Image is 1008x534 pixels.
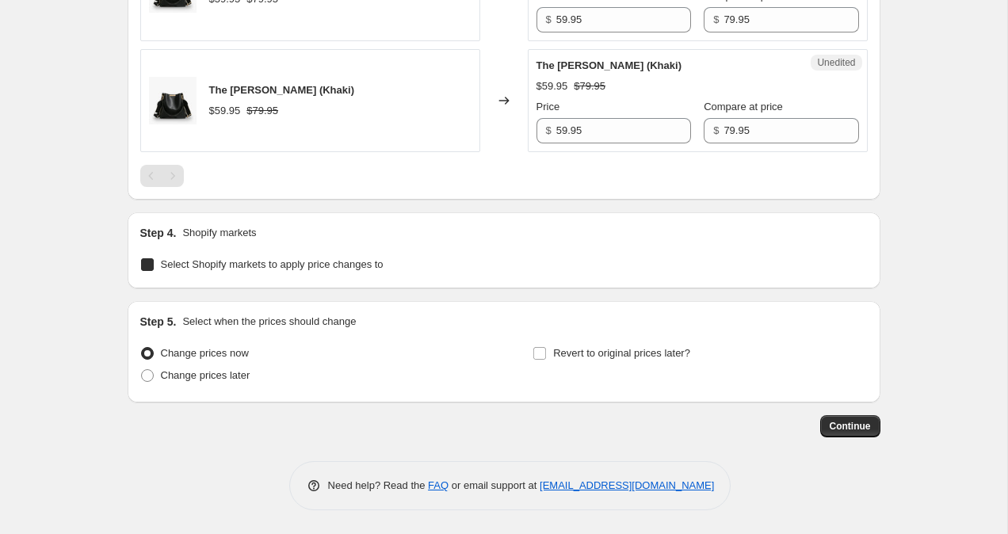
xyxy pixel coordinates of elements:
[140,165,184,187] nav: Pagination
[713,13,719,25] span: $
[161,369,250,381] span: Change prices later
[820,415,880,437] button: Continue
[149,77,197,124] img: Black_Evelyn_5f11c363-26f3-44f5-a9f7-849e0c635e3d_80x.jpg
[449,479,540,491] span: or email support at
[817,56,855,69] span: Unedited
[140,225,177,241] h2: Step 4.
[704,101,783,113] span: Compare at price
[428,479,449,491] a: FAQ
[161,347,249,359] span: Change prices now
[713,124,719,136] span: $
[209,103,241,119] div: $59.95
[182,225,256,241] p: Shopify markets
[182,314,356,330] p: Select when the prices should change
[536,101,560,113] span: Price
[161,258,384,270] span: Select Shopify markets to apply price changes to
[546,124,552,136] span: $
[328,479,429,491] span: Need help? Read the
[140,314,177,330] h2: Step 5.
[536,59,682,71] span: The [PERSON_NAME] (Khaki)
[574,78,605,94] strike: $79.95
[536,78,568,94] div: $59.95
[209,84,354,96] span: The [PERSON_NAME] (Khaki)
[540,479,714,491] a: [EMAIL_ADDRESS][DOMAIN_NAME]
[546,13,552,25] span: $
[246,103,278,119] strike: $79.95
[553,347,690,359] span: Revert to original prices later?
[830,420,871,433] span: Continue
